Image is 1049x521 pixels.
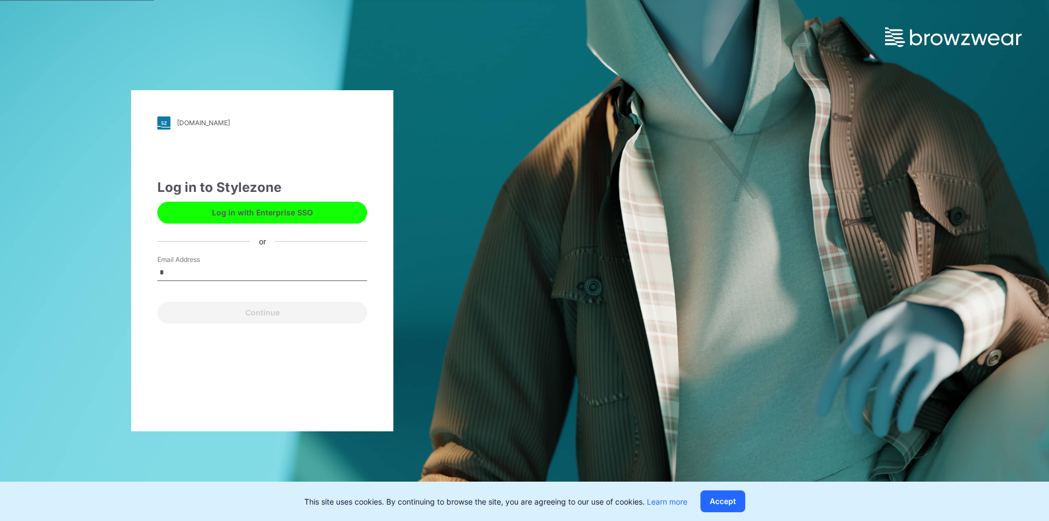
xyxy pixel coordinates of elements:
[157,255,234,265] label: Email Address
[700,490,745,512] button: Accept
[177,119,230,127] div: [DOMAIN_NAME]
[304,496,687,507] p: This site uses cookies. By continuing to browse the site, you are agreeing to our use of cookies.
[157,116,170,130] img: stylezone-logo.562084cfcfab977791bfbf7441f1a819.svg
[885,27,1022,47] img: browzwear-logo.e42bd6dac1945053ebaf764b6aa21510.svg
[250,236,275,247] div: or
[157,116,367,130] a: [DOMAIN_NAME]
[157,178,367,197] div: Log in to Stylezone
[647,497,687,506] a: Learn more
[157,202,367,224] button: Log in with Enterprise SSO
